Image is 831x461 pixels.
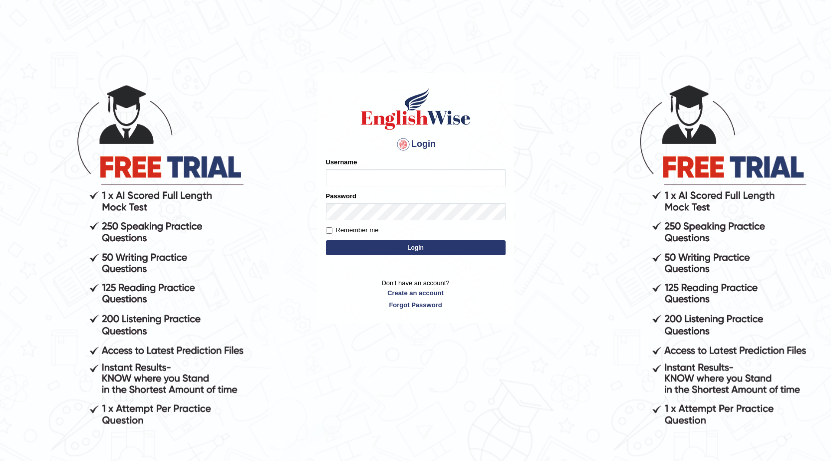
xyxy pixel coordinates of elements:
[326,288,506,298] a: Create an account
[326,300,506,310] a: Forgot Password
[326,191,356,201] label: Password
[326,240,506,255] button: Login
[326,225,379,235] label: Remember me
[326,157,357,167] label: Username
[326,227,332,234] input: Remember me
[326,136,506,152] h4: Login
[359,86,473,131] img: Logo of English Wise sign in for intelligent practice with AI
[326,278,506,309] p: Don't have an account?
